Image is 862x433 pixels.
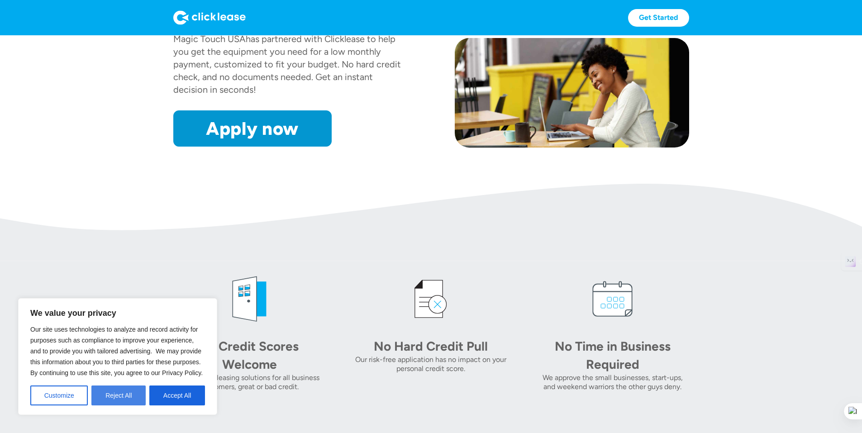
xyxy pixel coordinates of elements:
div: No Hard Credit Pull [367,337,494,355]
p: We value your privacy [30,308,205,319]
button: Accept All [149,385,205,405]
div: Equipment leasing solutions for all business customers, great or bad credit. [173,373,326,391]
a: Get Started [628,9,689,27]
img: credit icon [404,272,458,326]
div: No Time in Business Required [549,337,676,373]
a: Apply now [173,110,332,147]
div: We approve the small businesses, start-ups, and weekend warriors the other guys deny. [536,373,689,391]
img: Logo [173,10,246,25]
div: has partnered with Clicklease to help you get the equipment you need for a low monthly payment, c... [173,33,401,95]
div: Magic Touch USA [173,33,246,44]
div: Our risk-free application has no impact on your personal credit score. [355,355,507,373]
img: welcome icon [222,272,276,326]
span: Our site uses technologies to analyze and record activity for purposes such as compliance to impr... [30,326,203,376]
img: calendar icon [586,272,640,326]
div: All Credit Scores Welcome [186,337,313,373]
button: Customize [30,385,88,405]
div: We value your privacy [18,298,217,415]
button: Reject All [91,385,146,405]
